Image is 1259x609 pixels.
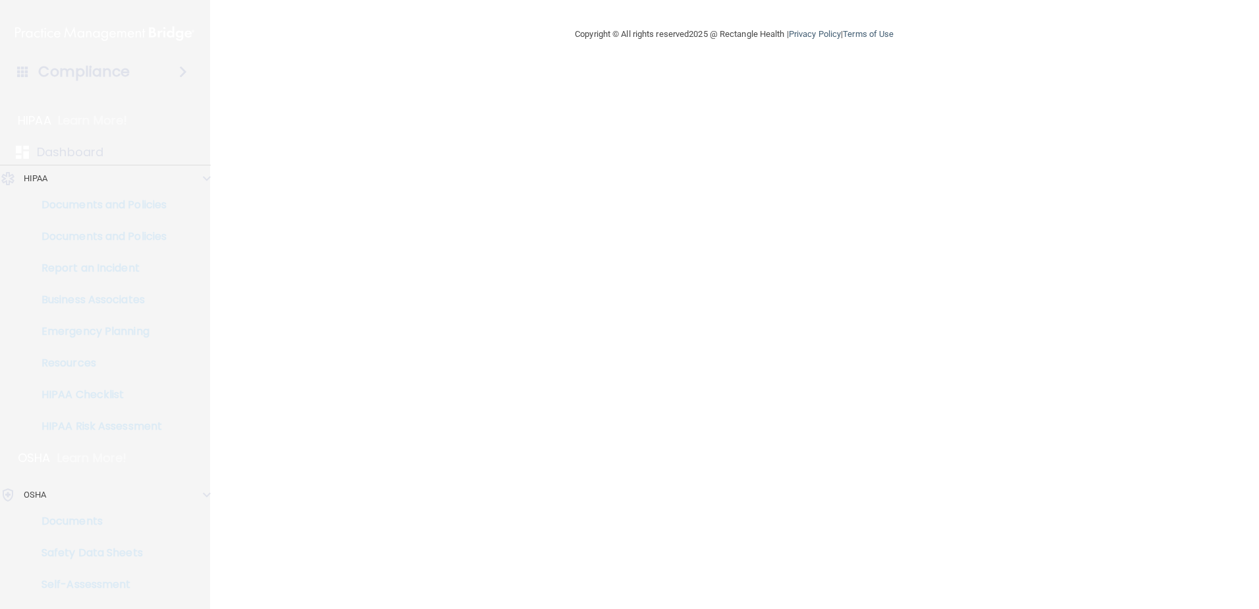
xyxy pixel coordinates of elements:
[9,262,188,275] p: Report an Incident
[16,146,29,159] img: dashboard.aa5b2476.svg
[9,293,188,306] p: Business Associates
[24,487,46,503] p: OSHA
[9,420,188,433] p: HIPAA Risk Assessment
[9,357,188,370] p: Resources
[9,388,188,401] p: HIPAA Checklist
[58,113,128,129] p: Learn More!
[9,198,188,212] p: Documents and Policies
[24,171,48,187] p: HIPAA
[9,578,188,591] p: Self-Assessment
[789,29,841,39] a: Privacy Policy
[16,144,191,160] a: Dashboard
[9,230,188,243] p: Documents and Policies
[37,144,103,160] p: Dashboard
[18,450,51,466] p: OSHA
[18,113,51,129] p: HIPAA
[843,29,894,39] a: Terms of Use
[9,325,188,338] p: Emergency Planning
[57,450,127,466] p: Learn More!
[9,515,188,528] p: Documents
[9,546,188,560] p: Safety Data Sheets
[494,13,975,55] div: Copyright © All rights reserved 2025 @ Rectangle Health | |
[38,63,130,81] h4: Compliance
[15,20,194,47] img: PMB logo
